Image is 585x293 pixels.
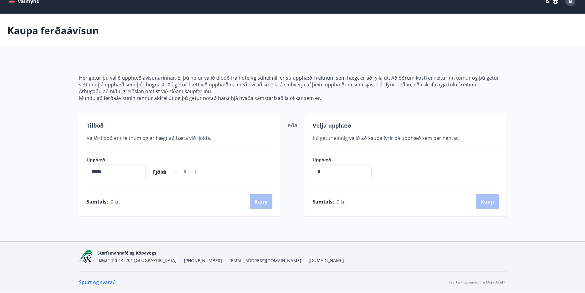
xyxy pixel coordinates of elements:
span: eða [287,121,298,129]
img: x5MjQkxwhnYn6YREZUTEa9Q4KsBUeQdWGts9Dj4O.png [79,250,93,263]
span: 0 kr. [337,198,346,205]
span: 0 kr. [111,198,120,205]
a: [DOMAIN_NAME] [309,257,344,263]
span: Tilboð [87,122,103,129]
span: Samtals : [313,198,334,205]
p: Mundu að ferðaávísunin rennur aldrei út og þú getur notað hana hjá hvaða samstarfsaðila okkar sem er [79,95,506,101]
a: Spurt og svarað [79,279,116,286]
p: Kaupa ferðaávísun [7,24,99,37]
p: Hér getur þú valið upphæð ávísunarinnar. Ef þú hefur valið tilboð frá hóteli/gistiheimili er sú u... [79,74,506,88]
span: Bæjarlind 14, 201 [GEOGRAPHIC_DATA] [97,257,177,263]
label: Upphæð [313,157,378,163]
label: Upphæð [87,157,146,163]
span: Samtals : [87,198,108,205]
span: Starfsmannafélag Kópavogs [97,250,156,256]
span: . [320,95,321,101]
span: Valið tilboð er í reitnum og er hægt að bæta við fjölda. [87,135,211,141]
span: Þú getur einnig valið að kaupa fyrir þá upphæð sem þér hentar. [313,135,459,141]
span: [PHONE_NUMBER] [184,258,222,264]
span: [EMAIL_ADDRESS][DOMAIN_NAME] [229,258,301,264]
span: Velja upphæð [313,122,351,129]
p: Athugaðu að niðurgreiðslan bætist við síðar í kaupferlinu. [79,88,506,95]
p: Keyrt á hugbúnaði frá Dorado ehf. [448,279,506,285]
span: Fjöldi [153,168,166,175]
